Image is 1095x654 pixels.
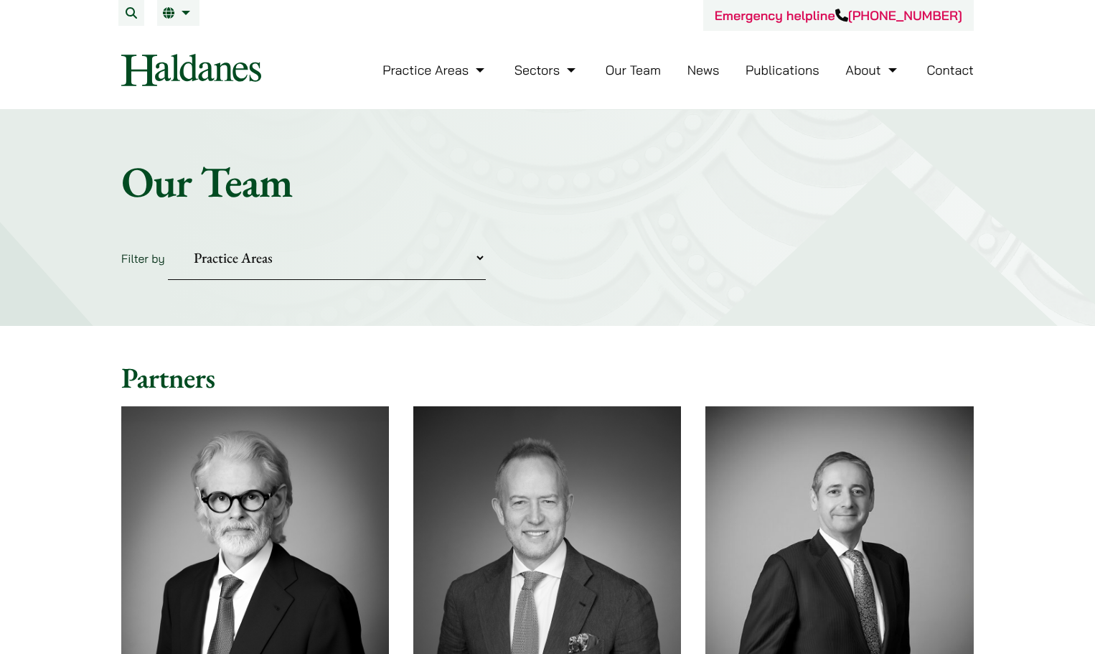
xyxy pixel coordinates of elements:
[163,7,194,19] a: EN
[845,62,900,78] a: About
[514,62,579,78] a: Sectors
[121,360,974,395] h2: Partners
[382,62,488,78] a: Practice Areas
[606,62,661,78] a: Our Team
[121,156,974,207] h1: Our Team
[926,62,974,78] a: Contact
[121,54,261,86] img: Logo of Haldanes
[715,7,962,24] a: Emergency helpline[PHONE_NUMBER]
[687,62,720,78] a: News
[746,62,819,78] a: Publications
[121,251,165,266] label: Filter by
